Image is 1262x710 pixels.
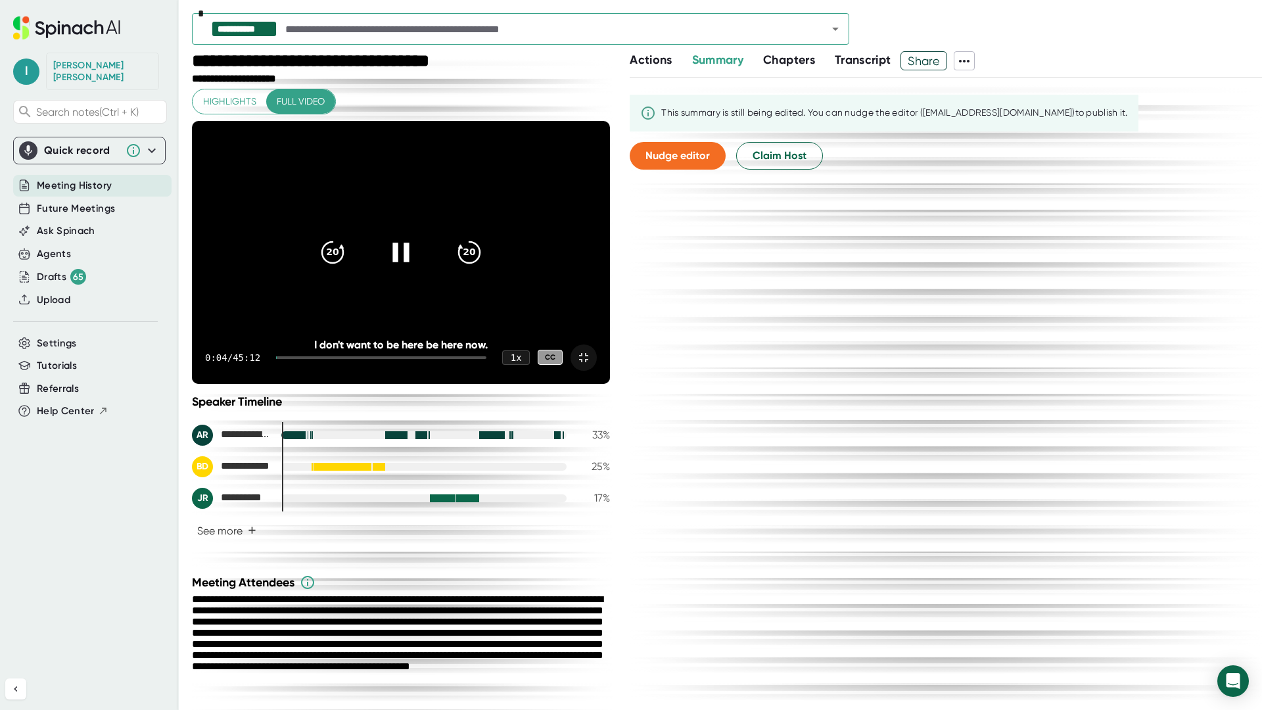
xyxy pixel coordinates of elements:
div: Angelo Romero [192,425,271,446]
span: Share [901,49,947,72]
button: Transcript [835,51,891,69]
span: l [13,59,39,85]
div: Brendan Daly [192,456,271,477]
button: Open [826,20,845,38]
button: Full video [266,89,335,114]
button: Summary [692,51,743,69]
span: Chapters [763,53,815,67]
div: CC [538,350,563,365]
div: Open Intercom Messenger [1217,665,1249,697]
button: Ask Spinach [37,224,95,239]
span: Claim Host [753,148,806,164]
button: Highlights [193,89,267,114]
button: Agents [37,247,71,262]
button: Help Center [37,404,108,419]
button: Upload [37,293,70,308]
div: Jen Radley [192,488,271,509]
div: AR [192,425,213,446]
span: Help Center [37,404,95,419]
div: Leslie Hogan [53,60,152,83]
div: Quick record [44,144,119,157]
span: Actions [630,53,672,67]
button: Chapters [763,51,815,69]
div: 0:04 / 45:12 [205,352,260,363]
span: Transcript [835,53,891,67]
div: BD [192,456,213,477]
button: Claim Host [736,142,823,170]
span: Highlights [203,93,256,110]
div: This summary is still being edited. You can nudge the editor ([EMAIL_ADDRESS][DOMAIN_NAME]) to pu... [661,107,1128,119]
button: See more+ [192,519,262,542]
span: Full video [277,93,325,110]
button: Tutorials [37,358,77,373]
button: Meeting History [37,178,112,193]
div: 33 % [577,429,610,441]
button: Share [900,51,947,70]
button: Future Meetings [37,201,115,216]
span: Search notes (Ctrl + K) [36,106,163,118]
button: Collapse sidebar [5,678,26,699]
div: I don't want to be here be here now. [234,339,569,351]
div: Speaker Timeline [192,394,610,409]
button: Settings [37,336,77,351]
div: 65 [70,269,86,285]
div: Quick record [19,137,160,164]
span: Summary [692,53,743,67]
button: Actions [630,51,672,69]
div: Meeting Attendees [192,575,613,590]
button: Drafts 65 [37,269,86,285]
span: Nudge editor [645,149,710,162]
button: Referrals [37,381,79,396]
div: 17 % [577,492,610,504]
div: 25 % [577,460,610,473]
button: Nudge editor [630,142,726,170]
div: 1 x [502,350,530,365]
div: JR [192,488,213,509]
div: Drafts [37,269,86,285]
span: + [248,525,256,536]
